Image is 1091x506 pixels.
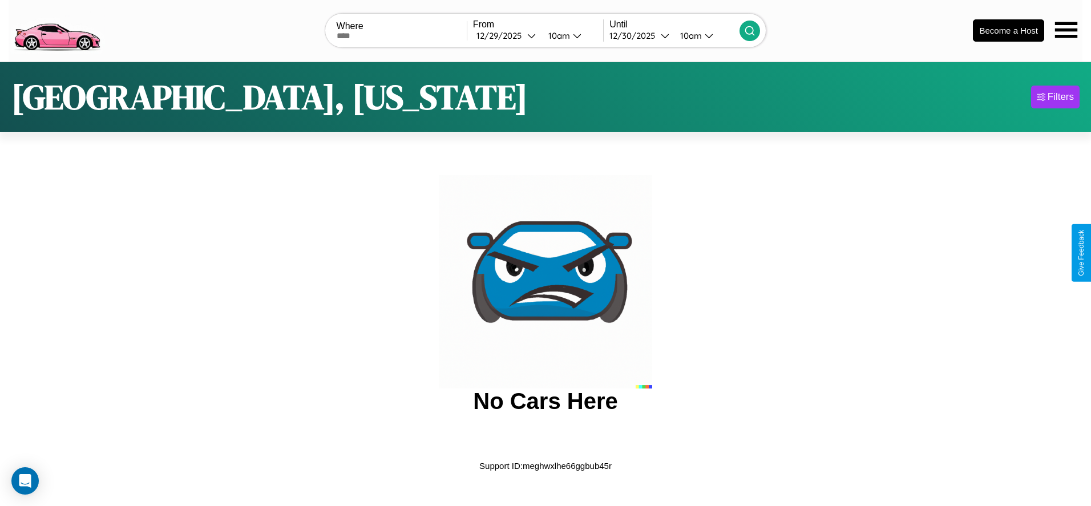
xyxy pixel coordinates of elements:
[609,30,661,41] div: 12 / 30 / 2025
[539,30,603,42] button: 10am
[439,175,652,388] img: car
[1048,91,1074,103] div: Filters
[473,19,603,30] label: From
[11,74,528,120] h1: [GEOGRAPHIC_DATA], [US_STATE]
[543,30,573,41] div: 10am
[671,30,740,42] button: 10am
[473,388,617,414] h2: No Cars Here
[473,30,539,42] button: 12/29/2025
[973,19,1044,42] button: Become a Host
[1031,86,1080,108] button: Filters
[479,458,612,473] p: Support ID: meghwxlhe66ggbub45r
[674,30,705,41] div: 10am
[11,467,39,495] div: Open Intercom Messenger
[337,21,467,31] label: Where
[609,19,740,30] label: Until
[9,6,105,54] img: logo
[476,30,527,41] div: 12 / 29 / 2025
[1077,230,1085,276] div: Give Feedback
